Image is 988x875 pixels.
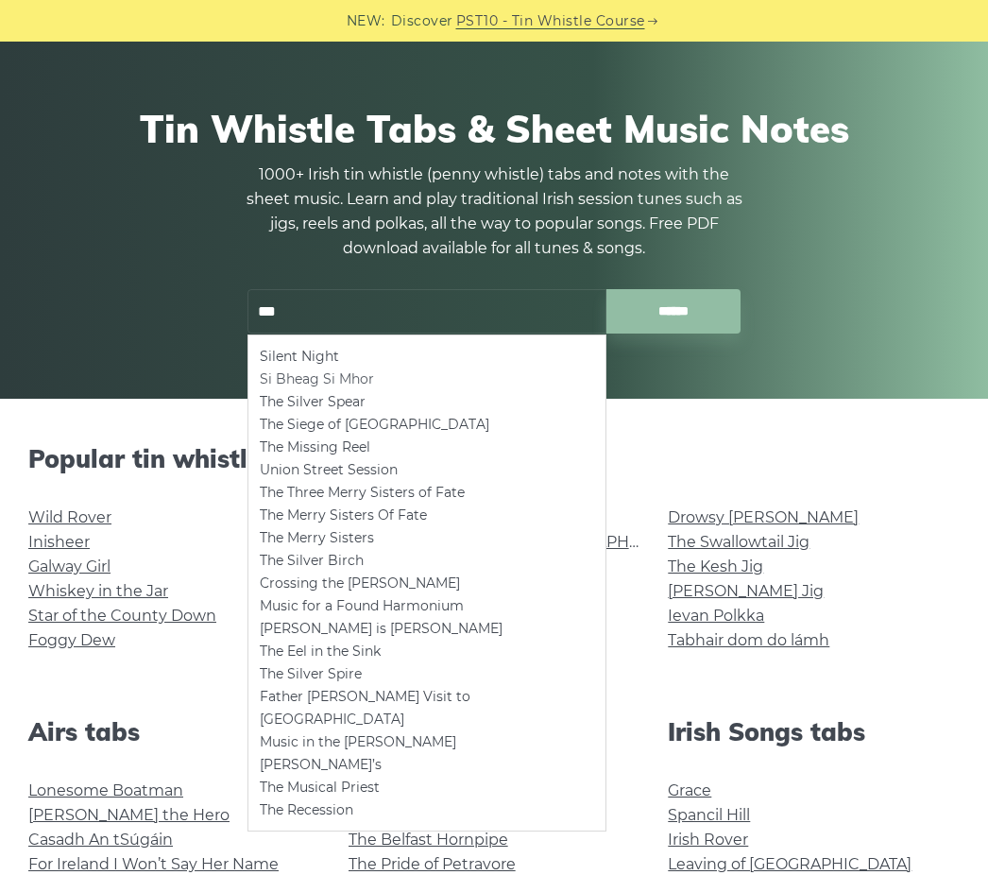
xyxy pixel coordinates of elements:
a: Wild Rover [28,508,111,526]
li: The Silver Spear [260,390,594,413]
h1: Tin Whistle Tabs & Sheet Music Notes [38,106,950,151]
a: The Swallowtail Jig [668,533,809,551]
p: 1000+ Irish tin whistle (penny whistle) tabs and notes with the sheet music. Learn and play tradi... [239,163,749,261]
li: The Three Merry Sisters of Fate [260,481,594,504]
a: Spancil Hill [668,806,750,824]
h2: Airs tabs [28,717,320,746]
li: Union Street Session [260,458,594,481]
a: Foggy Dew [28,631,115,649]
li: The Merry Sisters Of Fate [260,504,594,526]
h2: Irish Songs tabs [668,717,960,746]
a: The Kesh Jig [668,558,763,575]
a: Whiskey in the Jar [28,582,168,600]
li: Music in the [PERSON_NAME] [260,730,594,753]
a: Star of the County Down [28,607,216,625]
a: The Pride of Petravore [349,855,516,873]
a: Lonesome Boatman [28,781,183,799]
a: Drowsy [PERSON_NAME] [668,508,859,526]
li: Crossing the [PERSON_NAME] [260,572,594,594]
li: [PERSON_NAME]’s [260,753,594,776]
li: Silent Night [260,345,594,368]
a: Irish Rover [668,831,748,849]
a: Inisheer [28,533,90,551]
li: The Silver Spire [260,662,594,685]
a: [PERSON_NAME] the Hero [28,806,230,824]
li: The Siege of [GEOGRAPHIC_DATA] [260,413,594,436]
li: The Eel in the Sink [260,640,594,662]
h2: Popular tin whistle songs & tunes [28,444,960,473]
a: For Ireland I Won’t Say Her Name [28,855,279,873]
li: Music for a Found Harmonium [260,594,594,617]
li: The Missing Reel [260,436,594,458]
a: Ievan Polkka [668,607,764,625]
a: PST10 - Tin Whistle Course [456,10,645,32]
a: Tabhair dom do lámh [668,631,829,649]
li: [PERSON_NAME] is [PERSON_NAME] [260,617,594,640]
li: The Recession [260,798,594,821]
a: Grace [668,781,711,799]
span: Discover [391,10,453,32]
a: [PERSON_NAME] Jig [668,582,824,600]
li: Father [PERSON_NAME] Visit to [GEOGRAPHIC_DATA] [260,685,594,730]
li: Si­ Bheag Si­ Mhor [260,368,594,390]
li: The Merry Sisters [260,526,594,549]
li: The Musical Priest [260,776,594,798]
span: NEW: [347,10,385,32]
a: Leaving of [GEOGRAPHIC_DATA] [668,855,911,873]
li: The Silver Birch [260,549,594,572]
a: Casadh An tSúgáin [28,831,173,849]
a: The Belfast Hornpipe [349,831,508,849]
a: Galway Girl [28,558,111,575]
